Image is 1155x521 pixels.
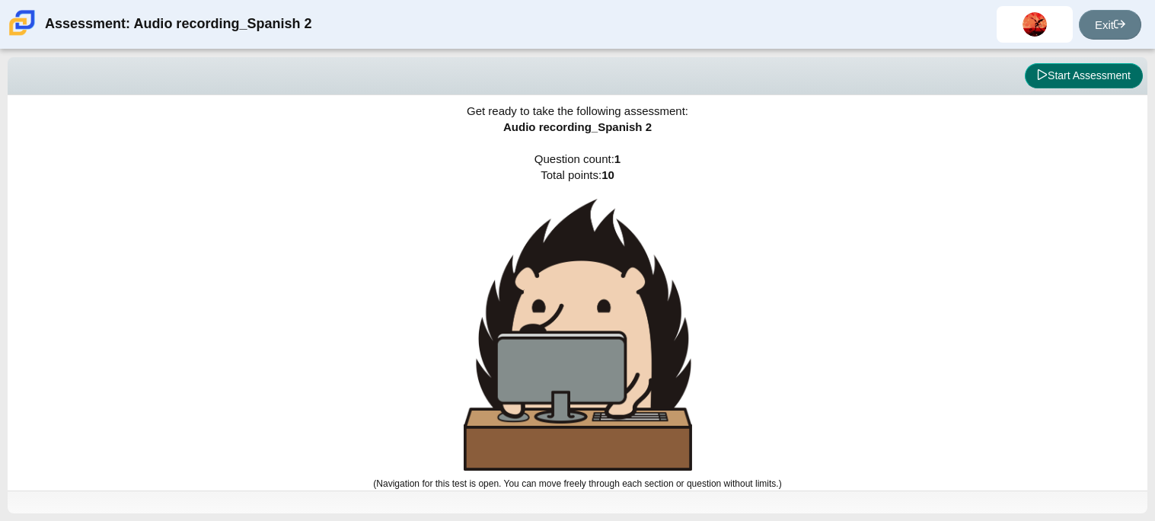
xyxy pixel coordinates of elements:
[1025,63,1143,89] button: Start Assessment
[1023,12,1047,37] img: rihanna.almestica.u6hY6l
[464,199,692,471] img: hedgehog-behind-computer-large.png
[373,152,781,489] span: Question count: Total points:
[614,152,621,165] b: 1
[6,28,38,41] a: Carmen School of Science & Technology
[467,104,688,117] span: Get ready to take the following assessment:
[373,478,781,489] small: (Navigation for this test is open. You can move freely through each section or question without l...
[503,120,652,133] span: Audio recording_Spanish 2
[6,7,38,39] img: Carmen School of Science & Technology
[601,168,614,181] b: 10
[1079,10,1141,40] a: Exit
[45,6,311,43] div: Assessment: Audio recording_Spanish 2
